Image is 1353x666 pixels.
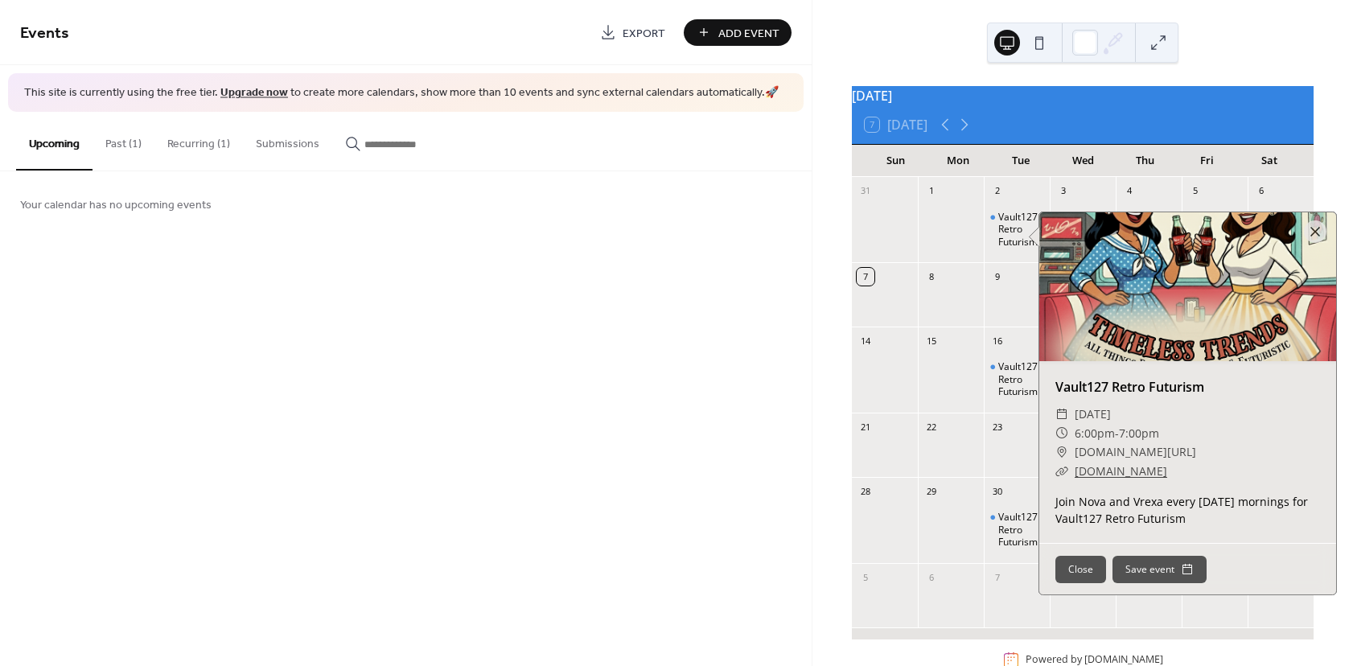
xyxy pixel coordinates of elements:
div: Fri [1176,145,1238,177]
div: [DATE] [852,86,1314,105]
button: Save event [1112,556,1207,583]
div: 5 [1186,183,1204,200]
div: ​ [1055,442,1068,462]
div: 16 [989,332,1006,350]
span: - [1115,424,1119,443]
div: 22 [923,418,940,436]
a: [DOMAIN_NAME] [1075,463,1167,479]
div: ​ [1055,462,1068,481]
div: 21 [857,418,874,436]
span: 6:00pm [1075,424,1115,443]
a: Export [588,19,677,46]
div: Vault127 Retro Futurism [998,511,1043,549]
div: 3 [1055,183,1072,200]
div: ​ [1055,405,1068,424]
div: Vault127 Retro Futurism [998,211,1043,249]
span: This site is currently using the free tier. to create more calendars, show more than 10 events an... [24,85,779,101]
span: Export [623,25,665,42]
span: [DATE] [1075,405,1111,424]
div: Thu [1114,145,1176,177]
div: Vault127 Retro Futurism [984,360,1050,398]
div: 7 [989,569,1006,586]
div: Sat [1239,145,1301,177]
div: 29 [923,483,940,500]
span: [DOMAIN_NAME][URL] [1075,442,1196,462]
a: Vault127 Retro Futurism [1055,378,1204,396]
div: 9 [989,268,1006,286]
div: 5 [857,569,874,586]
div: 15 [923,332,940,350]
div: 8 [923,268,940,286]
span: Your calendar has no upcoming events [20,196,212,213]
div: Mon [927,145,989,177]
button: Close [1055,556,1106,583]
div: Wed [1051,145,1113,177]
div: 14 [857,332,874,350]
div: 1 [923,183,940,200]
button: Submissions [243,112,332,169]
button: Upcoming [16,112,93,171]
div: 23 [989,418,1006,436]
a: Upgrade now [220,82,288,104]
span: 7:00pm [1119,424,1159,443]
div: ​ [1055,424,1068,443]
div: Sun [865,145,927,177]
span: Events [20,18,69,49]
div: 28 [857,483,874,500]
div: Join Nova and Vrexa every [DATE] mornings for Vault127 Retro Futurism [1039,493,1336,527]
button: Past (1) [93,112,154,169]
div: 6 [1252,183,1270,200]
div: Tue [989,145,1051,177]
div: Vault127 Retro Futurism [998,360,1043,398]
div: 6 [923,569,940,586]
button: Add Event [684,19,792,46]
span: Add Event [718,25,779,42]
div: Vault127 Retro Futurism [984,211,1050,249]
div: 30 [989,483,1006,500]
div: 2 [989,183,1006,200]
div: 4 [1121,183,1138,200]
div: 7 [857,268,874,286]
div: Vault127 Retro Futurism [984,511,1050,549]
div: 31 [857,183,874,200]
button: Recurring (1) [154,112,243,169]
